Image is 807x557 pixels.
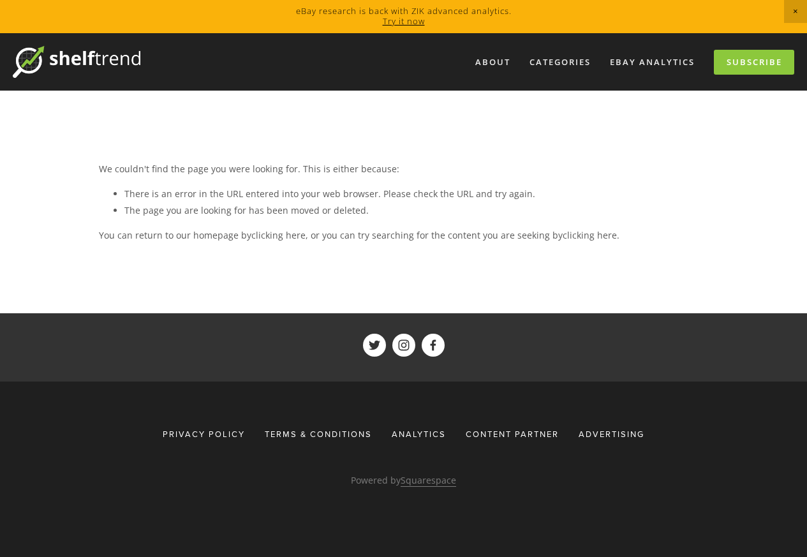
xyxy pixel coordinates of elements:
[124,186,709,202] li: There is an error in the URL entered into your web browser. Please check the URL and try again.
[714,50,794,75] a: Subscribe
[570,422,644,445] a: Advertising
[383,422,454,445] div: Analytics
[579,428,644,440] span: Advertising
[99,227,709,243] p: You can return to our homepage by , or you can try searching for the content you are seeking by .
[457,422,567,445] a: Content Partner
[13,46,140,78] img: ShelfTrend
[256,422,380,445] a: Terms & Conditions
[99,161,709,177] p: We couldn't find the page you were looking for. This is either because:
[99,472,709,488] p: Powered by
[401,474,456,487] a: Squarespace
[466,428,559,440] span: Content Partner
[251,229,306,241] a: clicking here
[422,334,445,357] a: ShelfTrend
[467,52,519,73] a: About
[124,202,709,218] li: The page you are looking for has been moved or deleted.
[392,334,415,357] a: ShelfTrend
[383,15,425,27] a: Try it now
[563,229,617,241] a: clicking here
[602,52,703,73] a: eBay Analytics
[265,428,372,440] span: Terms & Conditions
[521,52,599,73] div: Categories
[163,422,253,445] a: Privacy Policy
[363,334,386,357] a: ShelfTrend
[163,428,245,440] span: Privacy Policy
